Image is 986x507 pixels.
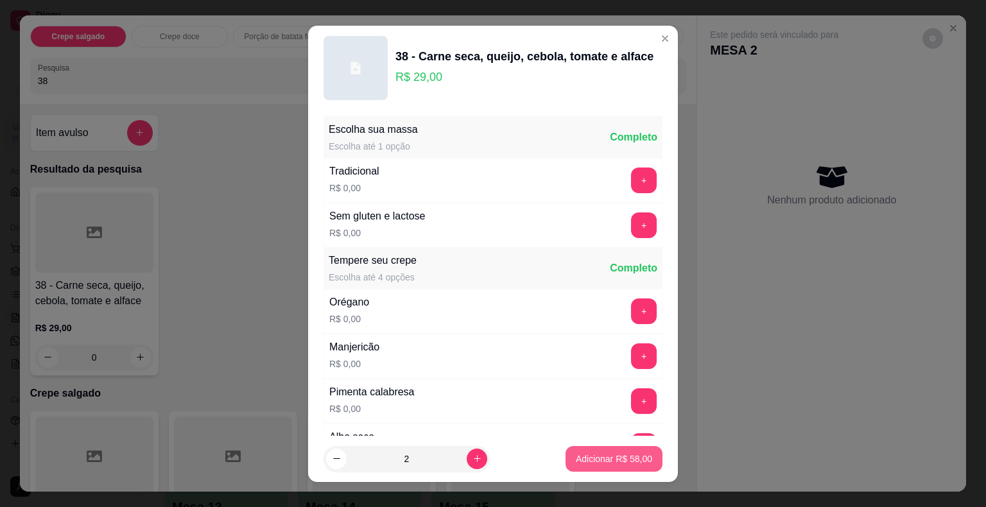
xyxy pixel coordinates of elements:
p: R$ 0,00 [329,182,379,194]
button: decrease-product-quantity [326,449,347,469]
div: Manjericão [329,339,379,355]
div: Escolha sua massa [329,122,418,137]
button: Adicionar R$ 58,00 [566,446,662,472]
p: R$ 29,00 [395,68,653,86]
div: Pimenta calabresa [329,384,415,400]
div: Orégano [329,295,369,310]
p: Adicionar R$ 58,00 [576,452,652,465]
div: Escolha até 1 opção [329,140,418,153]
button: add [631,212,657,238]
button: add [631,343,657,369]
button: add [631,168,657,193]
div: Sem gluten e lactose [329,209,425,224]
div: Escolha até 4 opções [329,271,417,284]
button: add [631,433,657,459]
div: Completo [610,130,657,145]
p: R$ 0,00 [329,227,425,239]
div: Tempere seu crepe [329,253,417,268]
button: increase-product-quantity [467,449,487,469]
p: R$ 0,00 [329,313,369,325]
div: Alho seco [329,429,374,445]
div: Tradicional [329,164,379,179]
button: Close [655,28,675,49]
p: R$ 0,00 [329,357,379,370]
div: 38 - Carne seca, queijo, cebola, tomate e alface [395,47,653,65]
button: add [631,298,657,324]
div: Completo [610,261,657,276]
button: add [631,388,657,414]
p: R$ 0,00 [329,402,415,415]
